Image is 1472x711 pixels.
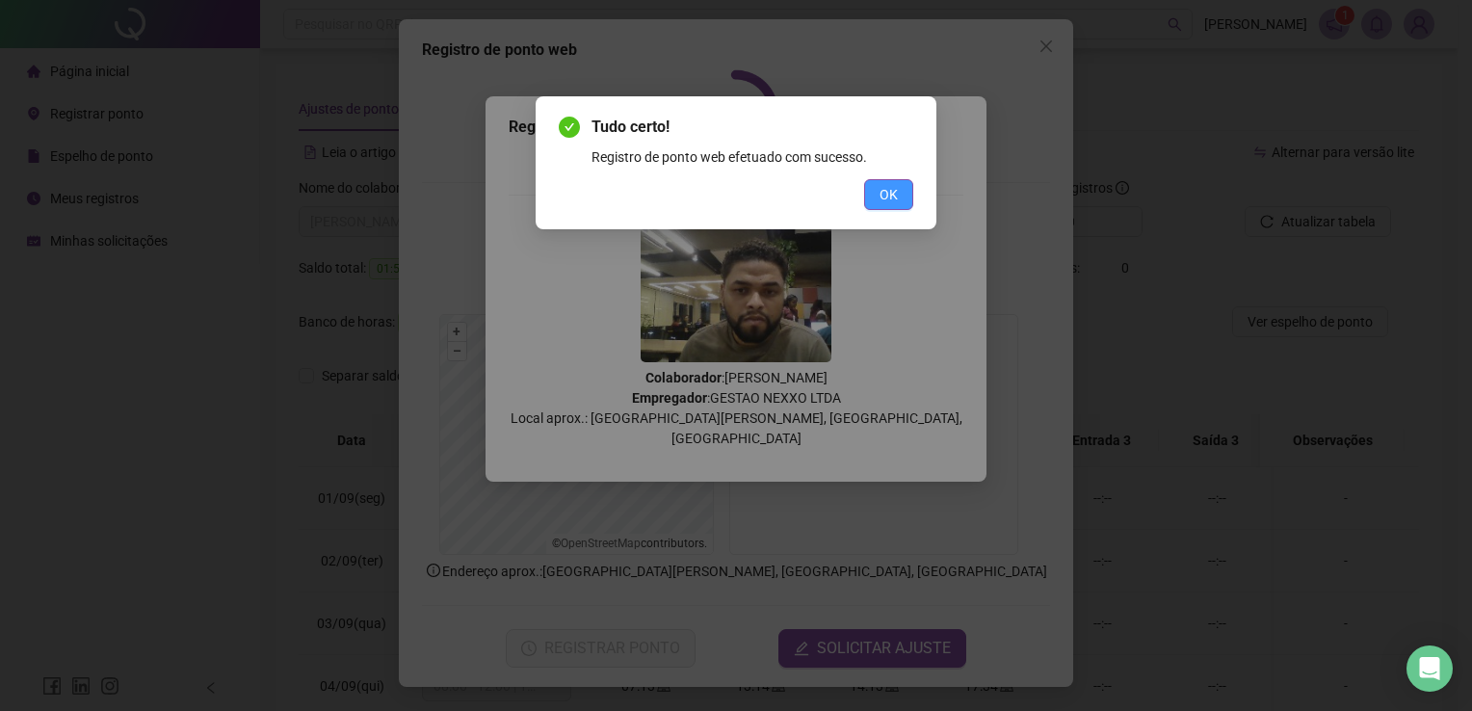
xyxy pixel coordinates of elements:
[880,184,898,205] span: OK
[591,146,913,168] div: Registro de ponto web efetuado com sucesso.
[591,116,913,139] span: Tudo certo!
[1406,645,1453,692] div: Open Intercom Messenger
[559,117,580,138] span: check-circle
[864,179,913,210] button: OK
